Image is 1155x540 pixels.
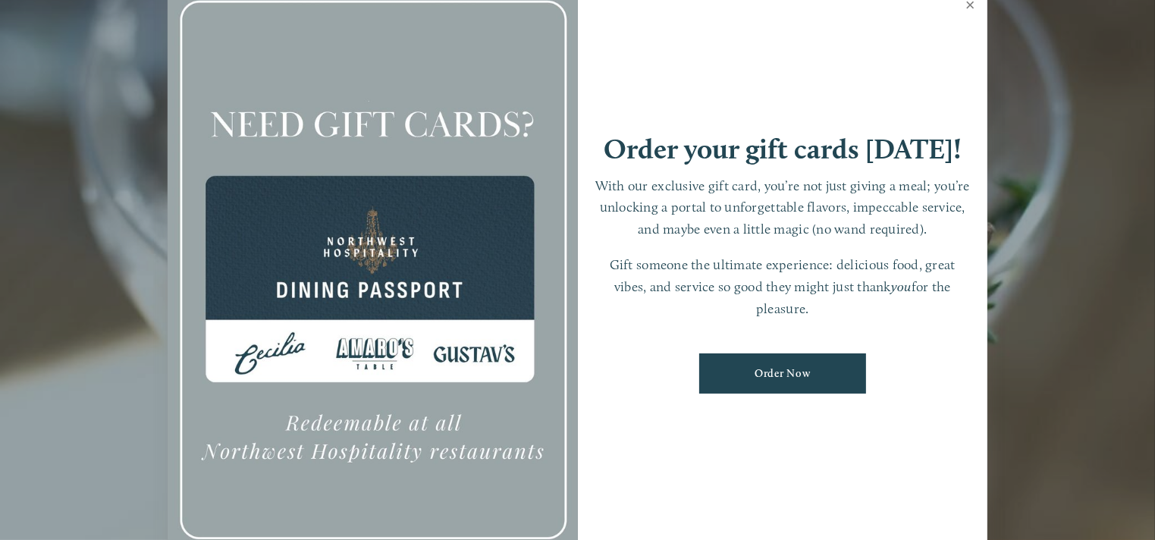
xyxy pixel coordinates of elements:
[891,278,912,294] em: you
[593,175,973,240] p: With our exclusive gift card, you’re not just giving a meal; you’re unlocking a portal to unforge...
[699,353,866,394] a: Order Now
[604,135,962,163] h1: Order your gift cards [DATE]!
[593,254,973,319] p: Gift someone the ultimate experience: delicious food, great vibes, and service so good they might...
